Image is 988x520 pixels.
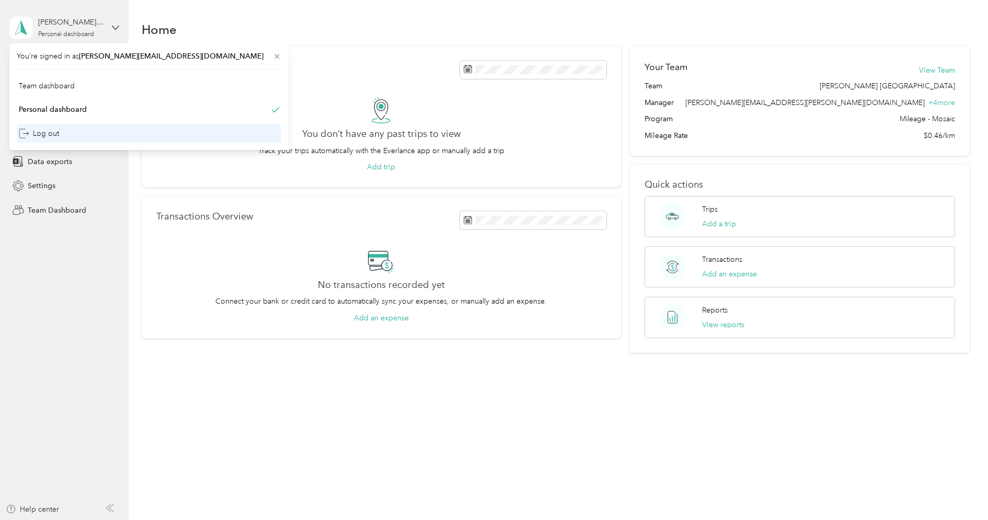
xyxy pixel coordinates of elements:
div: Personal dashboard [19,104,87,115]
h2: You don’t have any past trips to view [302,129,461,140]
button: Help center [6,504,59,515]
span: [PERSON_NAME][EMAIL_ADDRESS][PERSON_NAME][DOMAIN_NAME] [685,98,925,107]
span: Team Dashboard [28,205,86,216]
div: Log out [19,128,59,139]
p: Track your trips automatically with the Everlance app or manually add a trip [258,145,504,156]
span: + 4 more [928,98,955,107]
p: Trips [702,204,718,215]
button: View Team [919,65,955,76]
button: Add an expense [702,269,757,280]
div: Team dashboard [19,80,75,91]
button: Add an expense [354,313,409,323]
h1: Home [142,24,177,35]
p: Quick actions [645,179,955,190]
span: Program [645,113,673,124]
p: Connect your bank or credit card to automatically sync your expenses, or manually add an expense. [215,296,547,307]
span: [PERSON_NAME] [GEOGRAPHIC_DATA] [820,80,955,91]
h2: Your Team [645,61,687,74]
span: Manager [645,97,674,108]
span: You’re signed in as [17,51,281,62]
div: [PERSON_NAME][EMAIL_ADDRESS][DOMAIN_NAME] [38,17,104,28]
iframe: Everlance-gr Chat Button Frame [929,461,988,520]
p: Transactions [702,254,742,265]
span: Data exports [28,156,72,167]
span: Settings [28,180,55,191]
span: $0.46/km [924,130,955,141]
span: Team [645,80,662,91]
h2: No transactions recorded yet [318,280,445,291]
span: Mileage Rate [645,130,688,141]
button: Add a trip [702,218,736,229]
button: Add trip [367,161,395,172]
span: [PERSON_NAME][EMAIL_ADDRESS][DOMAIN_NAME] [79,52,263,61]
p: Reports [702,305,728,316]
span: Mileage - Mosaic [900,113,955,124]
button: View reports [702,319,744,330]
div: Personal dashboard [38,31,94,38]
p: Transactions Overview [156,211,253,222]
